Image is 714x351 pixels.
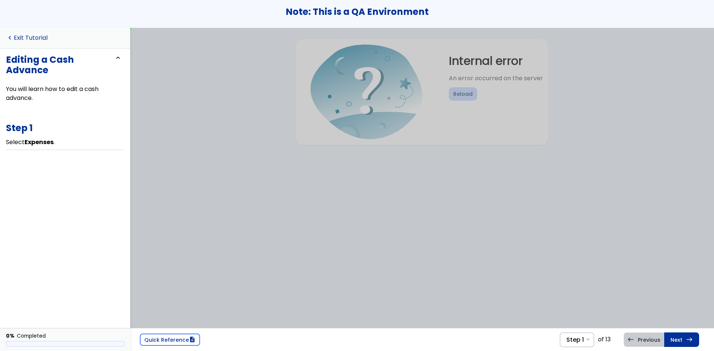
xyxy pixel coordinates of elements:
div: Previous [624,332,664,347]
a: Nexteast [664,332,699,347]
span: Select Step [560,332,594,347]
iframe: Tutorial [130,28,714,328]
a: navigate_beforeExit Tutorial [6,35,48,42]
span: navigate_before [6,35,14,42]
div: Completed [17,333,46,339]
div: 0% [6,333,15,339]
span: description [189,337,196,342]
span: expand_less [114,55,122,62]
h3: Editing a Cash Advance [6,55,114,75]
span: west [627,337,634,342]
div: You will learn how to edit a cash advance. [6,85,124,103]
span: Step 1 [566,336,584,343]
h3: Step 1 [6,122,124,134]
span: east [686,337,693,342]
span: Select . [6,138,55,146]
b: Expenses [25,138,54,146]
div: of 13 [598,336,611,343]
a: Quick Referencedescription [140,334,200,346]
a: Reload [319,59,347,73]
div: An error occurred on the server [319,46,413,55]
